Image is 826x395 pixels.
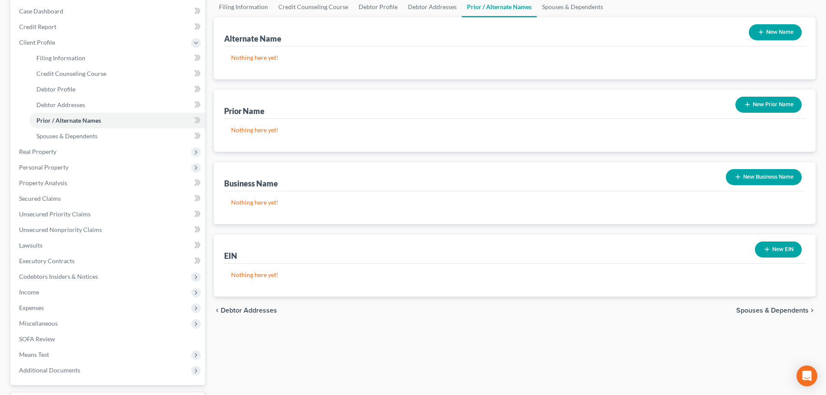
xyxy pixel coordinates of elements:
[19,39,55,46] span: Client Profile
[36,54,85,62] span: Filing Information
[214,307,277,314] button: chevron_left Debtor Addresses
[19,148,56,155] span: Real Property
[224,251,237,261] div: EIN
[19,210,91,218] span: Unsecured Priority Claims
[12,253,205,269] a: Executory Contracts
[12,222,205,238] a: Unsecured Nonpriority Claims
[231,198,798,207] p: Nothing here yet!
[36,132,98,140] span: Spouses & Dependents
[809,307,816,314] i: chevron_right
[19,351,49,358] span: Means Test
[36,70,106,77] span: Credit Counseling Course
[19,7,63,15] span: Case Dashboard
[12,19,205,35] a: Credit Report
[726,169,802,185] button: New Business Name
[19,366,80,374] span: Additional Documents
[29,97,205,113] a: Debtor Addresses
[19,273,98,280] span: Codebtors Insiders & Notices
[797,366,817,386] div: Open Intercom Messenger
[749,24,802,40] button: New Name
[214,307,221,314] i: chevron_left
[19,23,56,30] span: Credit Report
[36,117,101,124] span: Prior / Alternate Names
[224,178,278,189] div: Business Name
[12,191,205,206] a: Secured Claims
[36,101,85,108] span: Debtor Addresses
[19,242,42,249] span: Lawsuits
[224,106,264,116] div: Prior Name
[29,50,205,66] a: Filing Information
[231,126,798,134] p: Nothing here yet!
[12,3,205,19] a: Case Dashboard
[19,335,55,343] span: SOFA Review
[736,307,809,314] span: Spouses & Dependents
[12,175,205,191] a: Property Analysis
[29,82,205,97] a: Debtor Profile
[221,307,277,314] span: Debtor Addresses
[19,320,58,327] span: Miscellaneous
[19,226,102,233] span: Unsecured Nonpriority Claims
[19,304,44,311] span: Expenses
[735,97,802,113] button: New Prior Name
[19,195,61,202] span: Secured Claims
[29,66,205,82] a: Credit Counseling Course
[19,179,67,186] span: Property Analysis
[19,288,39,296] span: Income
[12,206,205,222] a: Unsecured Priority Claims
[36,85,75,93] span: Debtor Profile
[12,331,205,347] a: SOFA Review
[231,53,798,62] p: Nothing here yet!
[755,242,802,258] button: New EIN
[224,33,281,44] div: Alternate Name
[19,163,69,171] span: Personal Property
[12,238,205,253] a: Lawsuits
[19,257,75,264] span: Executory Contracts
[29,128,205,144] a: Spouses & Dependents
[736,307,816,314] button: Spouses & Dependents chevron_right
[29,113,205,128] a: Prior / Alternate Names
[231,271,798,279] p: Nothing here yet!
